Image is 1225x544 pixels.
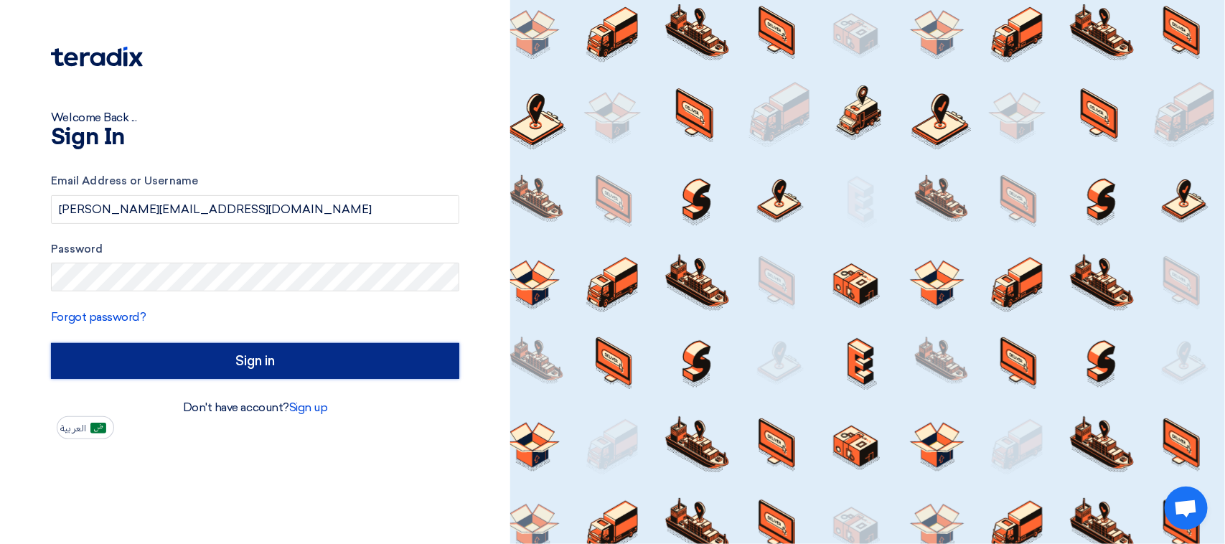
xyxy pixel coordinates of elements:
[51,399,459,416] div: Don't have account?
[51,343,459,379] input: Sign in
[51,47,143,67] img: Teradix logo
[51,126,459,149] h1: Sign In
[289,400,328,414] a: Sign up
[51,173,459,189] label: Email Address or Username
[51,310,146,324] a: Forgot password?
[90,423,106,433] img: ar-AR.png
[60,423,86,433] span: العربية
[1165,487,1208,530] a: Open chat
[51,195,459,224] input: Enter your business email or username
[51,109,459,126] div: Welcome Back ...
[51,241,459,258] label: Password
[57,416,114,439] button: العربية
